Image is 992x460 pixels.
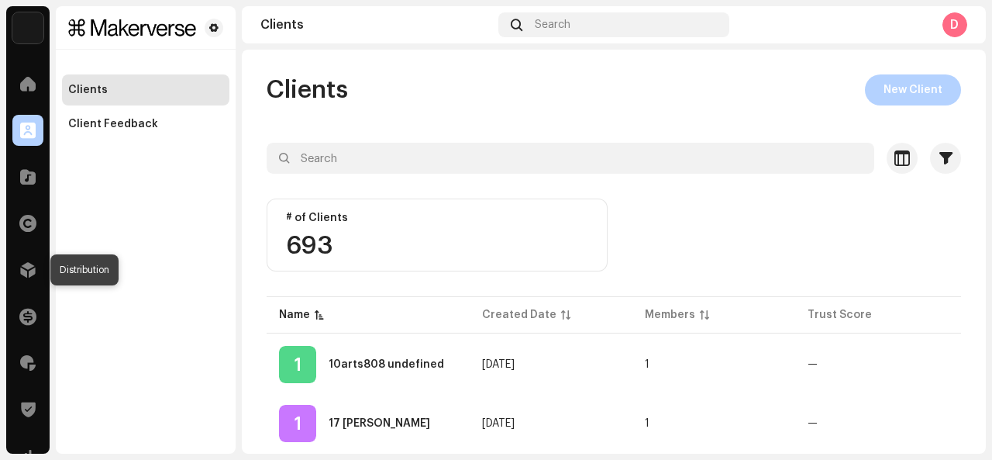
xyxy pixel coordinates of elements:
[482,418,515,429] span: Sep 28, 2025
[68,118,158,130] div: Client Feedback
[62,109,229,140] re-m-nav-item: Client Feedback
[279,346,316,383] div: 1
[329,418,430,429] div: 17 Hinks
[267,74,348,105] span: Clients
[942,12,967,37] div: D
[286,212,588,224] div: # of Clients
[883,74,942,105] span: New Client
[62,74,229,105] re-m-nav-item: Clients
[68,84,108,96] div: Clients
[12,12,43,43] img: f729c614-9fb7-4848-b58a-1d870abb8325
[535,19,570,31] span: Search
[68,19,198,37] img: 83c31b0f-6f36-40b9-902b-17d71dc1b869
[482,359,515,370] span: Oct 2, 2025
[279,405,316,442] div: 1
[808,359,945,370] re-a-table-badge: —
[329,359,444,370] div: 10arts808 undefined
[808,418,945,429] re-a-table-badge: —
[865,74,961,105] button: New Client
[267,199,608,272] re-o-card-value: # of Clients
[645,307,695,323] div: Members
[482,307,556,323] div: Created Date
[645,418,649,429] span: 1
[260,19,492,31] div: Clients
[267,143,874,174] input: Search
[645,359,649,370] span: 1
[279,307,310,323] div: Name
